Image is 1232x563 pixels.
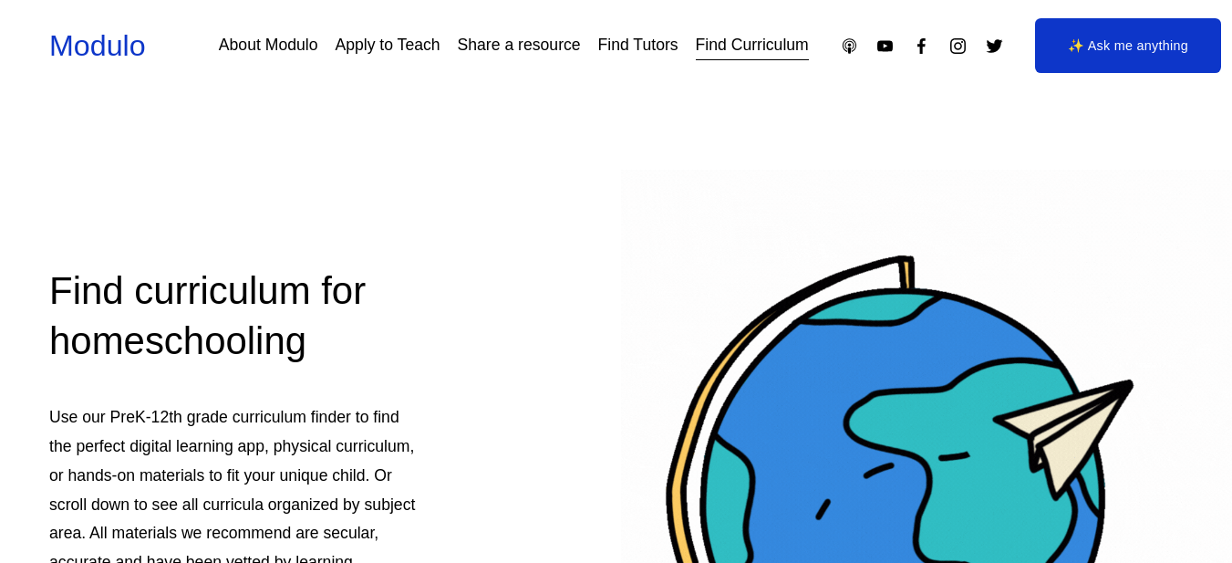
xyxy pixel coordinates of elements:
a: Modulo [49,29,146,62]
a: Twitter [985,36,1004,56]
a: Share a resource [458,30,581,62]
a: Instagram [948,36,968,56]
a: Find Curriculum [696,30,809,62]
h2: Find curriculum for homeschooling [49,266,420,367]
a: Apple Podcasts [840,36,859,56]
a: Facebook [912,36,931,56]
a: Apply to Teach [335,30,440,62]
a: YouTube [875,36,895,56]
a: ✨ Ask me anything [1035,18,1221,73]
a: About Modulo [219,30,318,62]
a: Find Tutors [598,30,678,62]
